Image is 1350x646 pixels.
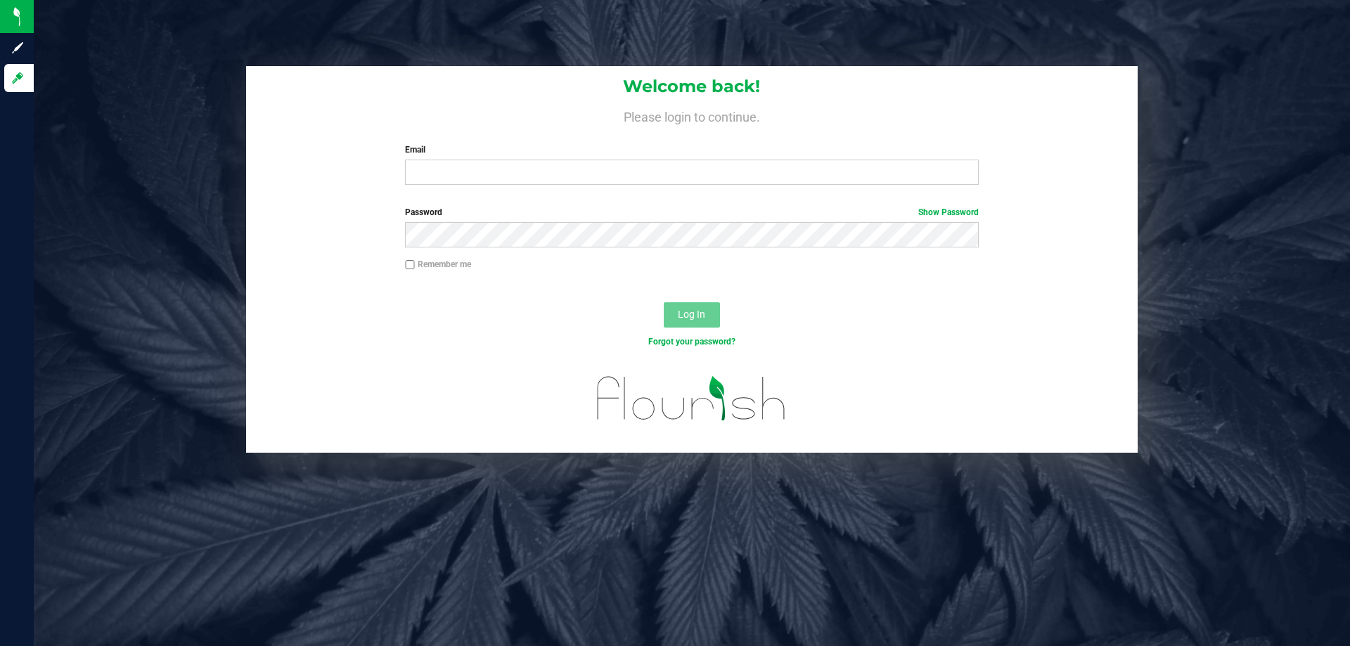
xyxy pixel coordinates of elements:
[678,309,705,320] span: Log In
[664,302,720,328] button: Log In
[11,71,25,85] inline-svg: Log in
[405,258,471,271] label: Remember me
[405,143,978,156] label: Email
[246,107,1138,124] h4: Please login to continue.
[580,363,803,434] img: flourish_logo.svg
[648,337,735,347] a: Forgot your password?
[405,207,442,217] span: Password
[405,260,415,270] input: Remember me
[11,41,25,55] inline-svg: Sign up
[918,207,979,217] a: Show Password
[246,77,1138,96] h1: Welcome back!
